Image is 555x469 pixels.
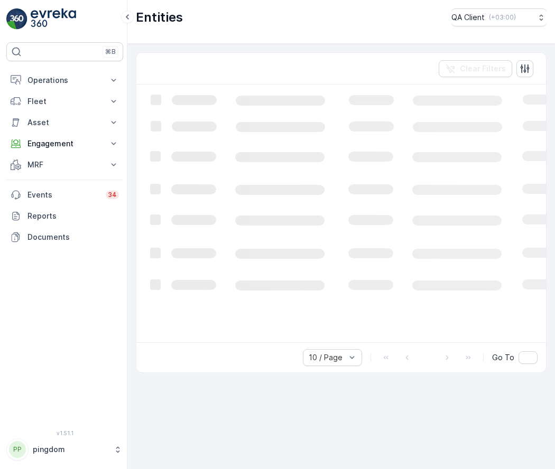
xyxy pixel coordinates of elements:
img: logo [6,8,27,30]
span: v 1.51.1 [6,430,123,436]
p: Operations [27,75,102,86]
button: Asset [6,112,123,133]
button: Operations [6,70,123,91]
p: Asset [27,117,102,128]
p: ⌘B [105,48,116,56]
a: Reports [6,205,123,227]
p: Reports [27,211,119,221]
div: PP [9,441,26,458]
img: logo_light-DOdMpM7g.png [31,8,76,30]
p: pingdom [33,444,108,455]
p: 34 [108,191,117,199]
p: MRF [27,160,102,170]
button: Fleet [6,91,123,112]
span: Go To [492,352,514,363]
p: Fleet [27,96,102,107]
p: Entities [136,9,183,26]
p: ( +03:00 ) [489,13,516,22]
button: QA Client(+03:00) [451,8,547,26]
button: Engagement [6,133,123,154]
button: PPpingdom [6,438,123,461]
a: Documents [6,227,123,248]
p: Engagement [27,138,102,149]
a: Events34 [6,184,123,205]
p: Documents [27,232,119,242]
p: Clear Filters [460,63,506,74]
p: QA Client [451,12,485,23]
p: Events [27,190,99,200]
button: MRF [6,154,123,175]
button: Clear Filters [439,60,512,77]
